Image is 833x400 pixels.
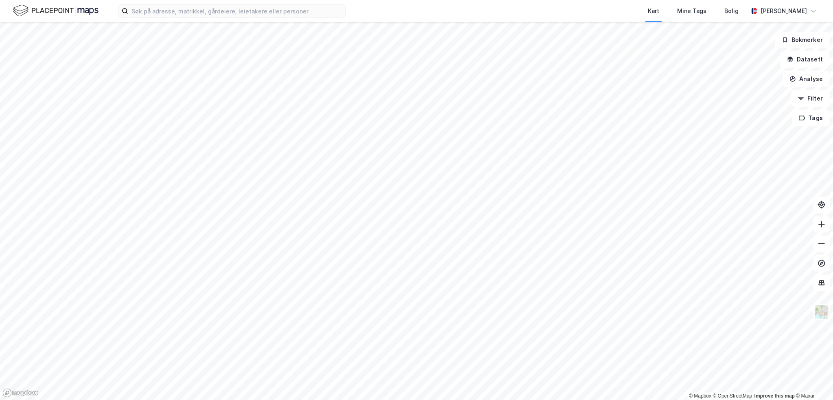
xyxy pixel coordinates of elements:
[713,393,752,399] a: OpenStreetMap
[761,6,807,16] div: [PERSON_NAME]
[677,6,706,16] div: Mine Tags
[783,71,830,87] button: Analyse
[2,388,38,398] a: Mapbox homepage
[13,4,98,18] img: logo.f888ab2527a4732fd821a326f86c7f29.svg
[128,5,345,17] input: Søk på adresse, matrikkel, gårdeiere, leietakere eller personer
[724,6,739,16] div: Bolig
[780,51,830,68] button: Datasett
[791,90,830,107] button: Filter
[814,304,829,320] img: Z
[792,361,833,400] div: Kontrollprogram for chat
[689,393,711,399] a: Mapbox
[775,32,830,48] button: Bokmerker
[792,110,830,126] button: Tags
[792,361,833,400] iframe: Chat Widget
[754,393,795,399] a: Improve this map
[648,6,659,16] div: Kart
